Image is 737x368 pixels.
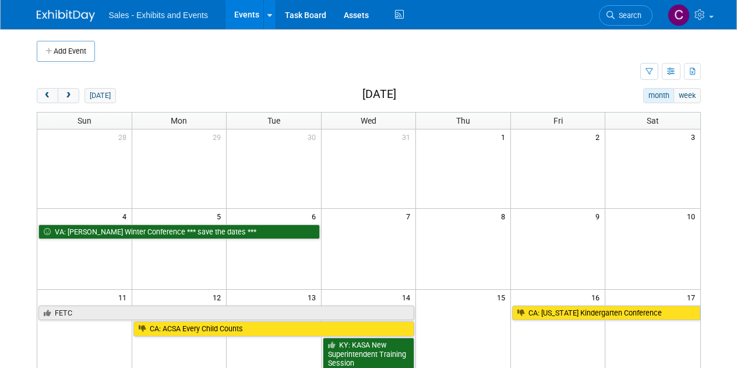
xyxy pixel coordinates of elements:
[117,129,132,144] span: 28
[133,321,415,337] a: CA: ACSA Every Child Counts
[37,10,95,22] img: ExhibitDay
[456,116,470,125] span: Thu
[117,290,132,304] span: 11
[77,116,91,125] span: Sun
[599,5,653,26] a: Search
[594,129,605,144] span: 2
[362,88,396,101] h2: [DATE]
[311,209,321,223] span: 6
[306,290,321,304] span: 13
[401,290,415,304] span: 14
[647,116,659,125] span: Sat
[500,209,510,223] span: 8
[37,41,95,62] button: Add Event
[84,88,115,103] button: [DATE]
[590,290,605,304] span: 16
[361,116,376,125] span: Wed
[594,209,605,223] span: 9
[686,290,700,304] span: 17
[401,129,415,144] span: 31
[668,4,690,26] img: Christine Lurz
[38,306,415,321] a: FETC
[405,209,415,223] span: 7
[211,129,226,144] span: 29
[267,116,280,125] span: Tue
[58,88,79,103] button: next
[686,209,700,223] span: 10
[553,116,563,125] span: Fri
[121,209,132,223] span: 4
[211,290,226,304] span: 12
[690,129,700,144] span: 3
[216,209,226,223] span: 5
[38,225,320,240] a: VA: [PERSON_NAME] Winter Conference *** save the dates ***
[37,88,58,103] button: prev
[643,88,674,103] button: month
[512,306,700,321] a: CA: [US_STATE] Kindergarten Conference
[673,88,700,103] button: week
[500,129,510,144] span: 1
[615,11,641,20] span: Search
[171,116,187,125] span: Mon
[496,290,510,304] span: 15
[109,10,208,20] span: Sales - Exhibits and Events
[306,129,321,144] span: 30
